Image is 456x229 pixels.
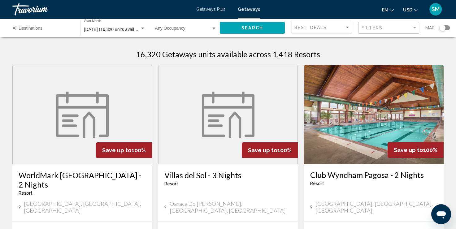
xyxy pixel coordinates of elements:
[310,170,437,179] a: Club Wyndham Pagosa - 2 Nights
[310,181,324,186] span: Resort
[425,24,435,32] span: Map
[56,92,109,138] img: week.svg
[382,5,394,14] button: Change language
[382,7,388,12] span: en
[304,65,444,164] img: 0948O01X.jpg
[403,5,418,14] button: Change currency
[242,142,298,158] div: 100%
[432,6,440,12] span: SM
[202,92,254,138] img: week.svg
[248,147,277,153] span: Save up to
[19,171,146,189] a: WorldMark [GEOGRAPHIC_DATA] - 2 Nights
[24,200,146,214] span: [GEOGRAPHIC_DATA], [GEOGRAPHIC_DATA], [GEOGRAPHIC_DATA]
[169,200,292,214] span: Oaxaca de [PERSON_NAME], [GEOGRAPHIC_DATA], [GEOGRAPHIC_DATA]
[102,147,132,153] span: Save up to
[403,7,412,12] span: USD
[315,200,437,214] span: [GEOGRAPHIC_DATA], [GEOGRAPHIC_DATA], [GEOGRAPHIC_DATA]
[358,22,419,34] button: Filter
[96,142,152,158] div: 100%
[294,25,327,30] span: Best Deals
[136,50,320,59] h1: 16,320 Getaways units available across 1,418 Resorts
[294,25,350,30] mat-select: Sort by
[241,26,263,31] span: Search
[394,147,423,153] span: Save up to
[19,191,33,196] span: Resort
[238,7,260,12] a: Getaways
[164,181,178,186] span: Resort
[12,3,190,15] a: Travorium
[164,171,292,180] a: Villas del Sol - 3 Nights
[431,204,451,224] iframe: Кнопка запуска окна обмена сообщениями
[84,27,144,32] span: [DATE] (16,320 units available)
[388,142,444,158] div: 100%
[362,25,383,30] span: Filters
[220,22,285,33] button: Search
[196,7,225,12] a: Getaways Plus
[428,3,444,16] button: User Menu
